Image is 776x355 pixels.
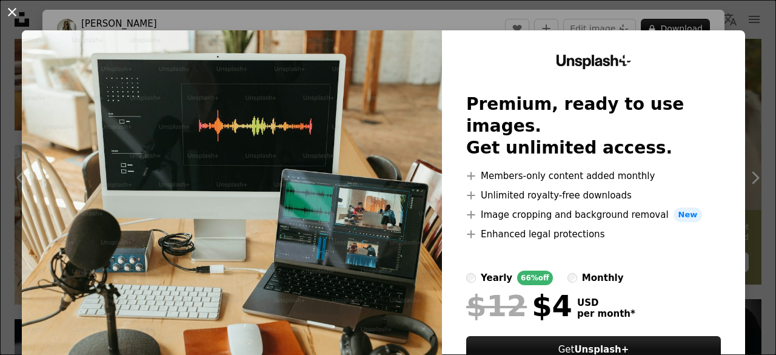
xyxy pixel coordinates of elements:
[517,271,553,285] div: 66% off
[481,271,512,285] div: yearly
[466,290,527,322] span: $12
[466,273,476,283] input: yearly66%off
[567,273,577,283] input: monthly
[577,297,635,308] span: USD
[577,308,635,319] span: per month *
[466,290,572,322] div: $4
[466,188,721,203] li: Unlimited royalty-free downloads
[466,227,721,242] li: Enhanced legal protections
[582,271,624,285] div: monthly
[466,208,721,222] li: Image cropping and background removal
[466,169,721,183] li: Members-only content added monthly
[574,344,629,355] strong: Unsplash+
[674,208,703,222] span: New
[466,93,721,159] h2: Premium, ready to use images. Get unlimited access.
